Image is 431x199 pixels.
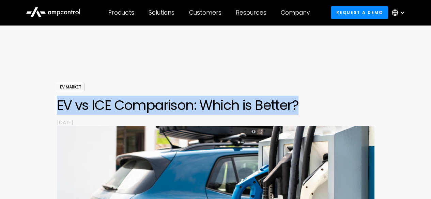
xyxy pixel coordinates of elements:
div: EV Market [57,83,84,91]
div: Solutions [149,9,174,16]
div: Products [108,9,134,16]
div: Resources [236,9,266,16]
div: Company [281,9,310,16]
p: [DATE] [57,119,374,126]
div: Customers [189,9,221,16]
h1: EV vs ICE Comparison: Which is Better? [57,97,374,113]
a: Request a demo [331,6,388,19]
